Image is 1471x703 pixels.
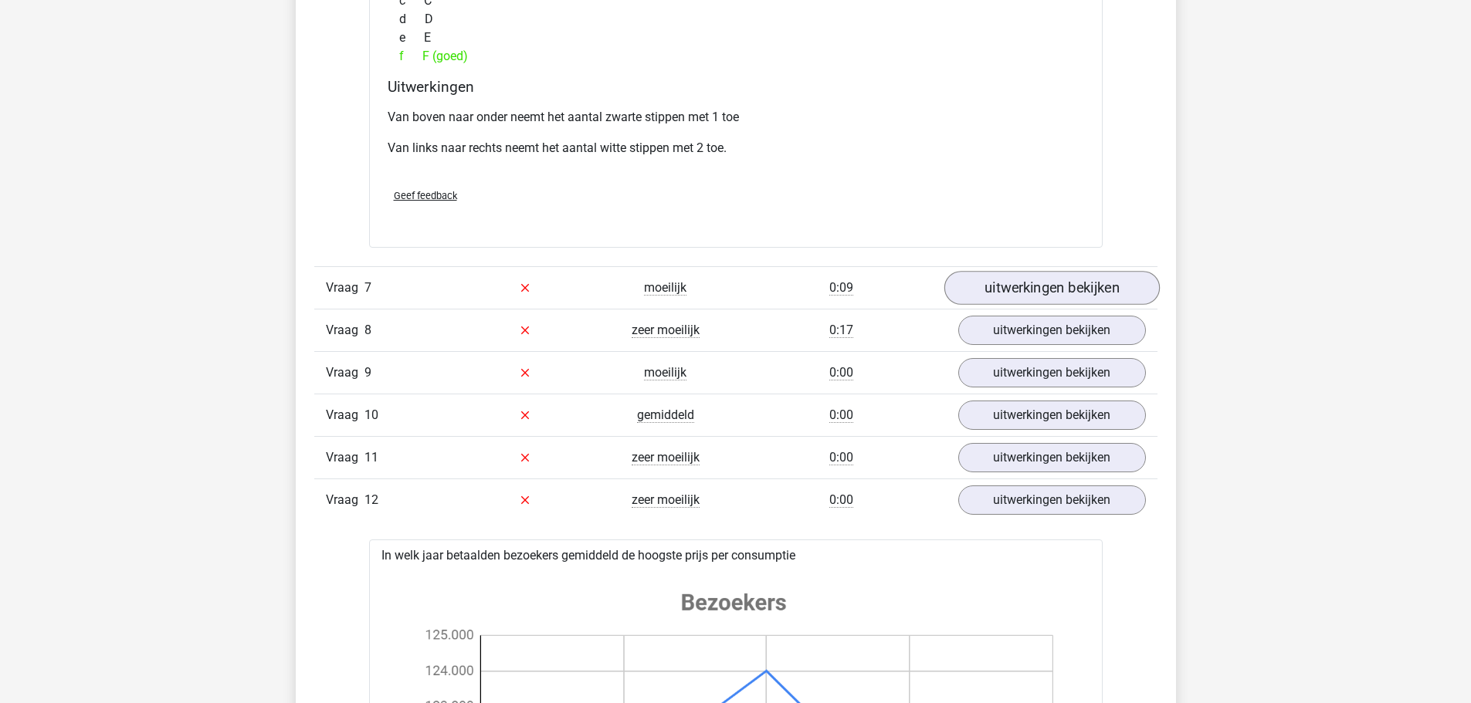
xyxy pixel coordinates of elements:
[632,323,700,338] span: zeer moeilijk
[364,365,371,380] span: 9
[958,316,1146,345] a: uitwerkingen bekijken
[399,47,422,66] span: f
[829,365,853,380] span: 0:00
[388,139,1084,157] p: Van links naar rechts neemt het aantal witte stippen met 2 toe.
[944,271,1159,305] a: uitwerkingen bekijken
[388,78,1084,96] h4: Uitwerkingen
[399,10,425,29] span: d
[958,358,1146,387] a: uitwerkingen bekijken
[399,29,424,47] span: e
[829,323,853,338] span: 0:17
[632,492,700,508] span: zeer moeilijk
[829,407,853,423] span: 0:00
[829,450,853,465] span: 0:00
[394,190,457,201] span: Geef feedback
[326,406,364,424] span: Vraag
[644,280,686,296] span: moeilijk
[388,47,1084,66] div: F (goed)
[388,10,1084,29] div: D
[388,29,1084,47] div: E
[829,492,853,508] span: 0:00
[326,279,364,297] span: Vraag
[637,407,694,423] span: gemiddeld
[326,363,364,382] span: Vraag
[326,321,364,340] span: Vraag
[326,491,364,509] span: Vraag
[829,280,853,296] span: 0:09
[632,450,700,465] span: zeer moeilijk
[958,401,1146,430] a: uitwerkingen bekijken
[364,407,378,422] span: 10
[364,492,378,507] span: 12
[644,365,686,380] span: moeilijk
[364,280,371,295] span: 7
[326,448,364,467] span: Vraag
[364,323,371,337] span: 8
[958,443,1146,472] a: uitwerkingen bekijken
[388,108,1084,127] p: Van boven naar onder neemt het aantal zwarte stippen met 1 toe
[958,485,1146,515] a: uitwerkingen bekijken
[364,450,378,465] span: 11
